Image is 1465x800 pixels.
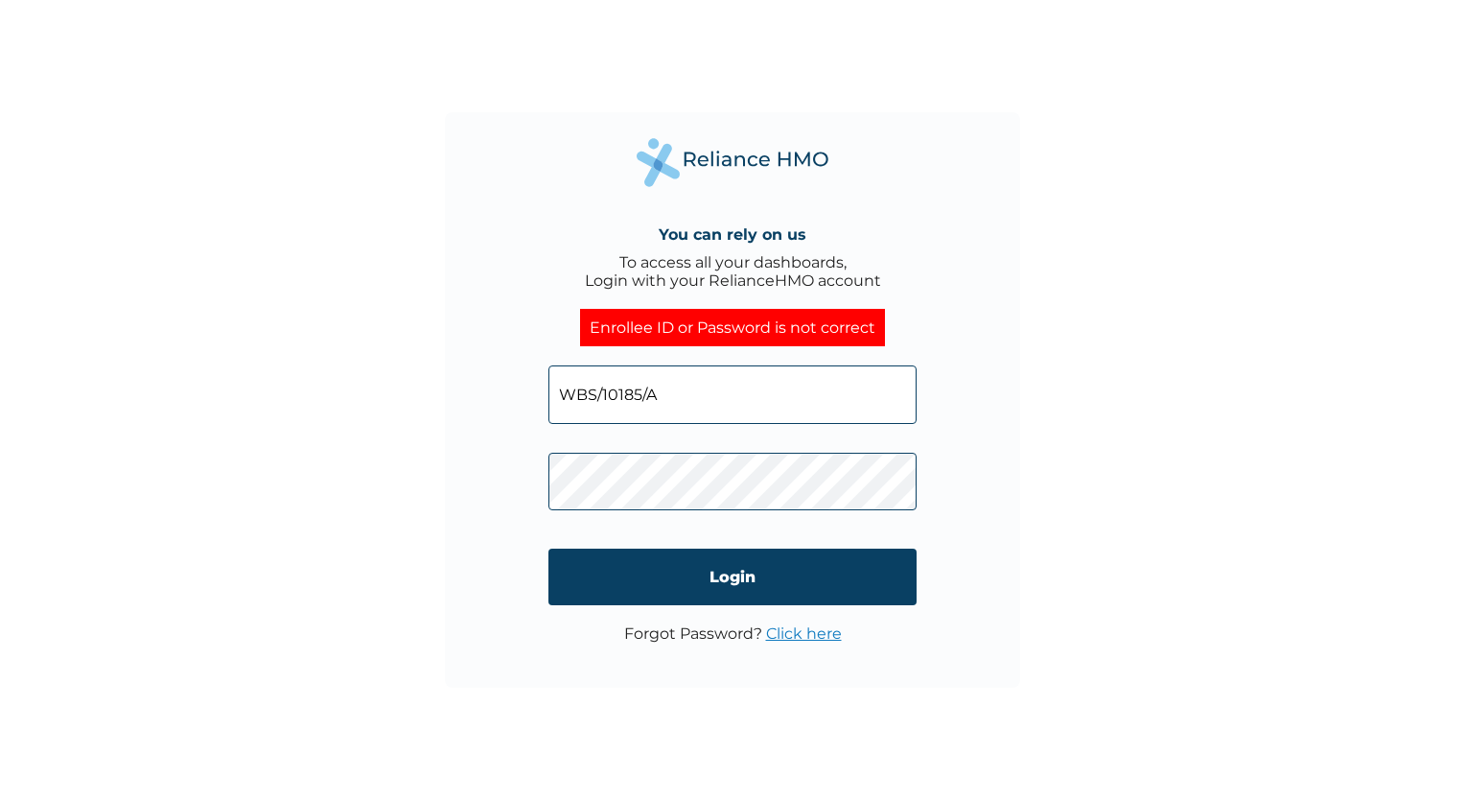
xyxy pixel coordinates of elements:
[548,365,917,424] input: Email address or HMO ID
[637,138,828,187] img: Reliance Health's Logo
[624,624,842,643] p: Forgot Password?
[766,624,842,643] a: Click here
[659,225,806,244] h4: You can rely on us
[548,549,917,605] input: Login
[580,309,885,346] div: Enrollee ID or Password is not correct
[585,253,881,290] div: To access all your dashboards, Login with your RelianceHMO account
